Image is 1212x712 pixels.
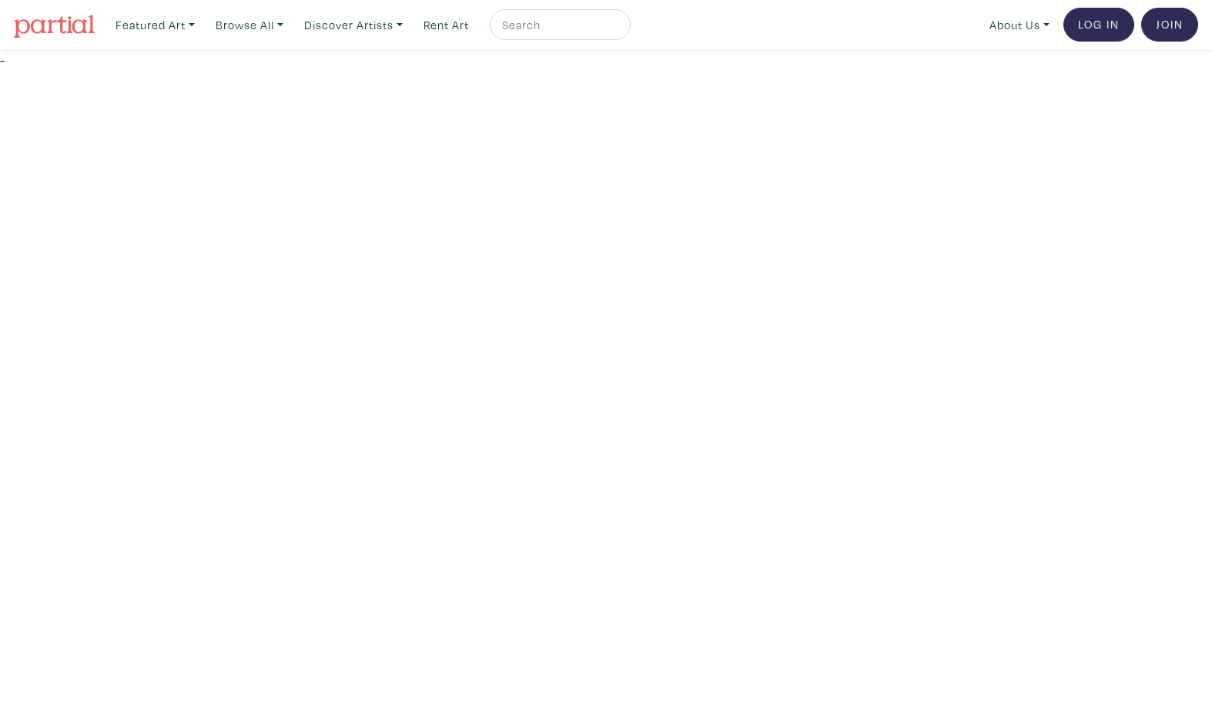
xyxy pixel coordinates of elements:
input: Search [501,15,616,35]
a: Rent Art [417,9,476,41]
a: Featured Art [109,9,202,41]
a: About Us [983,9,1056,41]
a: Browse All [209,9,290,41]
a: Discover Artists [297,9,410,41]
a: Log In [1063,8,1134,42]
a: Join [1141,8,1198,42]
